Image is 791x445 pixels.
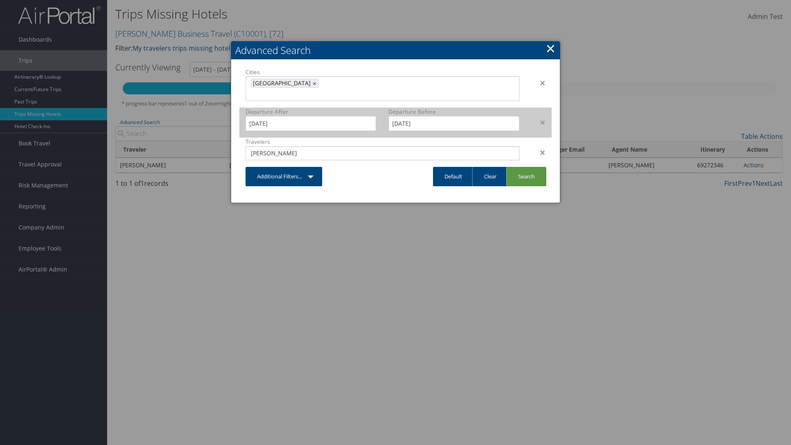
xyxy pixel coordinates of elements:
h2: Advanced Search [231,41,560,59]
a: Additional Filters... [246,167,322,186]
a: Default [433,167,474,186]
label: Departure Before [388,108,519,116]
label: Departure After [246,108,376,116]
a: Clear [472,167,508,186]
a: × [313,79,318,87]
div: × [526,148,552,157]
a: Close [546,40,555,56]
a: Search [506,167,546,186]
label: Cities [246,68,520,76]
div: × [526,117,552,127]
label: Travelers [246,138,520,146]
span: [GEOGRAPHIC_DATA] [251,79,311,87]
div: × [526,78,552,88]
